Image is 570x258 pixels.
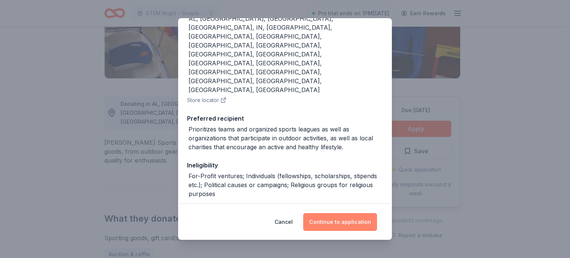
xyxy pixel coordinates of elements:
[189,172,383,198] div: For-Profit ventures; Individuals (fellowships, scholarships, stipends etc.); Political causes or ...
[187,160,383,170] div: Ineligibility
[275,213,293,231] button: Cancel
[187,96,226,105] button: Store locator
[187,114,383,123] div: Preferred recipient
[303,213,377,231] button: Continue to application
[189,14,383,94] div: AL, [GEOGRAPHIC_DATA], [GEOGRAPHIC_DATA], [GEOGRAPHIC_DATA], IN, [GEOGRAPHIC_DATA], [GEOGRAPHIC_D...
[189,125,383,151] div: Prioritizes teams and organized sports leagues as well as organizations that participate in outdo...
